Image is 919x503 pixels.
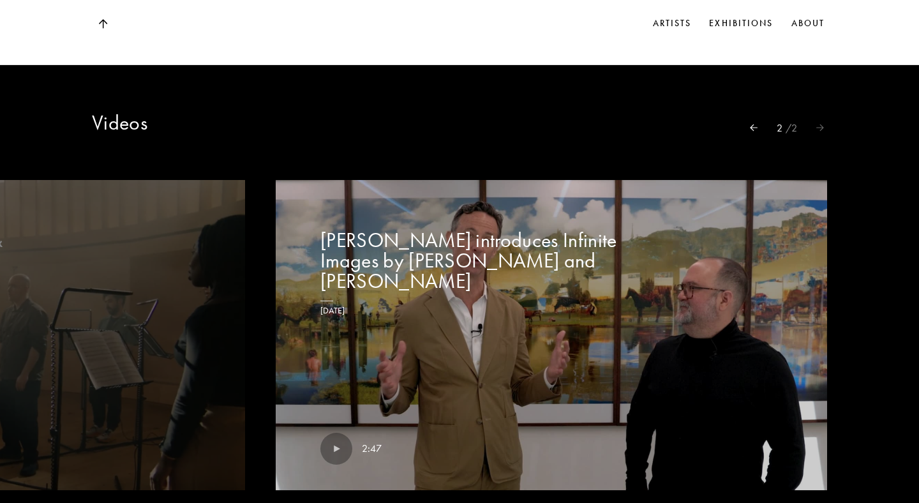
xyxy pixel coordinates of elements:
p: 2:47 [362,442,382,456]
h3: Videos [92,110,147,135]
a: Exhibitions [706,14,775,33]
div: [DATE] [320,304,639,318]
a: Artists [650,14,694,33]
p: 2 [777,121,797,135]
img: Top [98,19,107,29]
img: Video [276,180,827,490]
a: About [789,14,828,33]
span: / 2 [786,122,797,134]
h3: [PERSON_NAME] introduces Infinite Images by [PERSON_NAME] and [PERSON_NAME] [320,230,639,291]
img: play.53a8877e.svg [320,433,352,465]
